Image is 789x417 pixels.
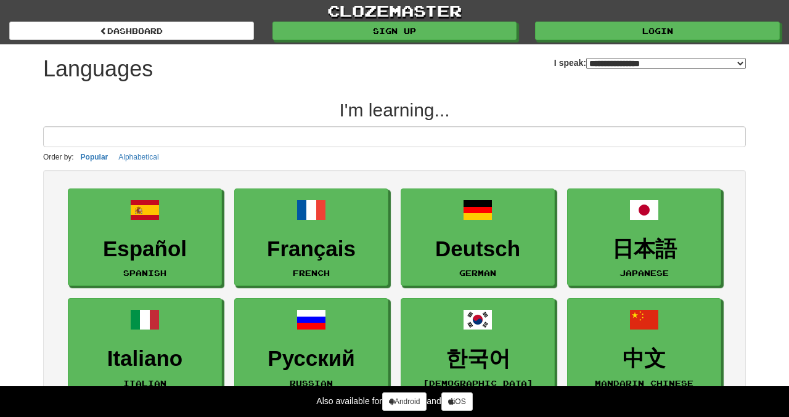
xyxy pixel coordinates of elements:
[75,237,215,261] h3: Español
[43,57,153,81] h1: Languages
[43,153,74,161] small: Order by:
[234,298,388,396] a: РусскийRussian
[115,150,162,164] button: Alphabetical
[241,237,382,261] h3: Français
[595,379,693,387] small: Mandarin Chinese
[535,22,780,40] a: Login
[68,298,222,396] a: ItalianoItalian
[68,188,222,286] a: EspañolSpanish
[75,347,215,371] h3: Italiano
[43,100,746,120] h2: I'm learning...
[382,392,427,411] a: Android
[567,298,721,396] a: 中文Mandarin Chinese
[123,269,166,277] small: Spanish
[574,237,714,261] h3: 日本語
[619,269,669,277] small: Japanese
[401,298,555,396] a: 한국어[DEMOGRAPHIC_DATA]
[9,22,254,40] a: dashboard
[241,347,382,371] h3: Русский
[123,379,166,387] small: Italian
[401,188,555,286] a: DeutschGerman
[459,269,496,277] small: German
[407,347,548,371] h3: 한국어
[567,188,721,286] a: 日本語Japanese
[586,58,746,69] select: I speak:
[272,22,517,40] a: Sign up
[290,379,333,387] small: Russian
[574,347,714,371] h3: 中文
[234,188,388,286] a: FrançaisFrench
[423,379,533,387] small: [DEMOGRAPHIC_DATA]
[77,150,112,164] button: Popular
[407,237,548,261] h3: Deutsch
[441,392,473,411] a: iOS
[554,57,746,69] label: I speak:
[293,269,330,277] small: French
